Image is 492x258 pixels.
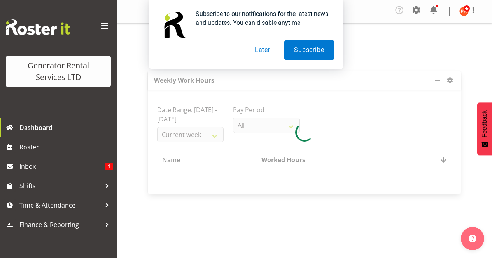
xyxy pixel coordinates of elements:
span: Shifts [19,180,101,192]
button: Feedback - Show survey [477,102,492,155]
span: Dashboard [19,122,113,133]
span: Finance & Reporting [19,219,101,230]
img: help-xxl-2.png [469,235,476,242]
div: Generator Rental Services LTD [14,60,103,83]
div: Subscribe to our notifications for the latest news and updates. You can disable anytime. [189,9,334,27]
button: Later [245,40,280,60]
span: Roster [19,141,113,153]
button: Subscribe [284,40,334,60]
span: Time & Attendance [19,199,101,211]
img: notification icon [158,9,189,40]
span: Inbox [19,161,105,172]
span: 1 [105,163,113,170]
span: Feedback [481,110,488,137]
